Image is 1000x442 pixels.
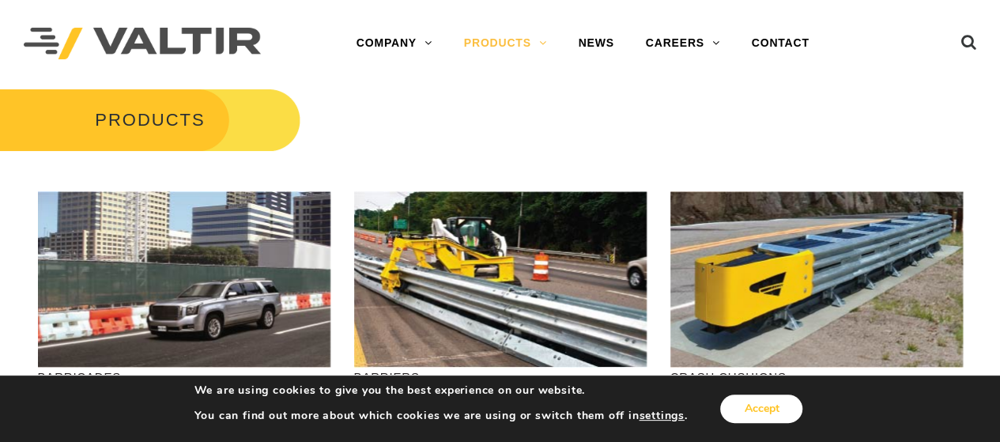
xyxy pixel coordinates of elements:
[354,368,647,386] p: BARRIERS
[194,409,688,423] p: You can find out more about which cookies we are using or switch them off in .
[341,28,448,59] a: COMPANY
[562,28,629,59] a: NEWS
[38,368,330,386] p: BARRICADES
[24,28,261,60] img: Valtir
[194,383,688,398] p: We are using cookies to give you the best experience on our website.
[639,409,684,423] button: settings
[720,395,802,423] button: Accept
[630,28,736,59] a: CAREERS
[670,368,963,386] p: CRASH CUSHIONS
[736,28,825,59] a: CONTACT
[448,28,563,59] a: PRODUCTS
